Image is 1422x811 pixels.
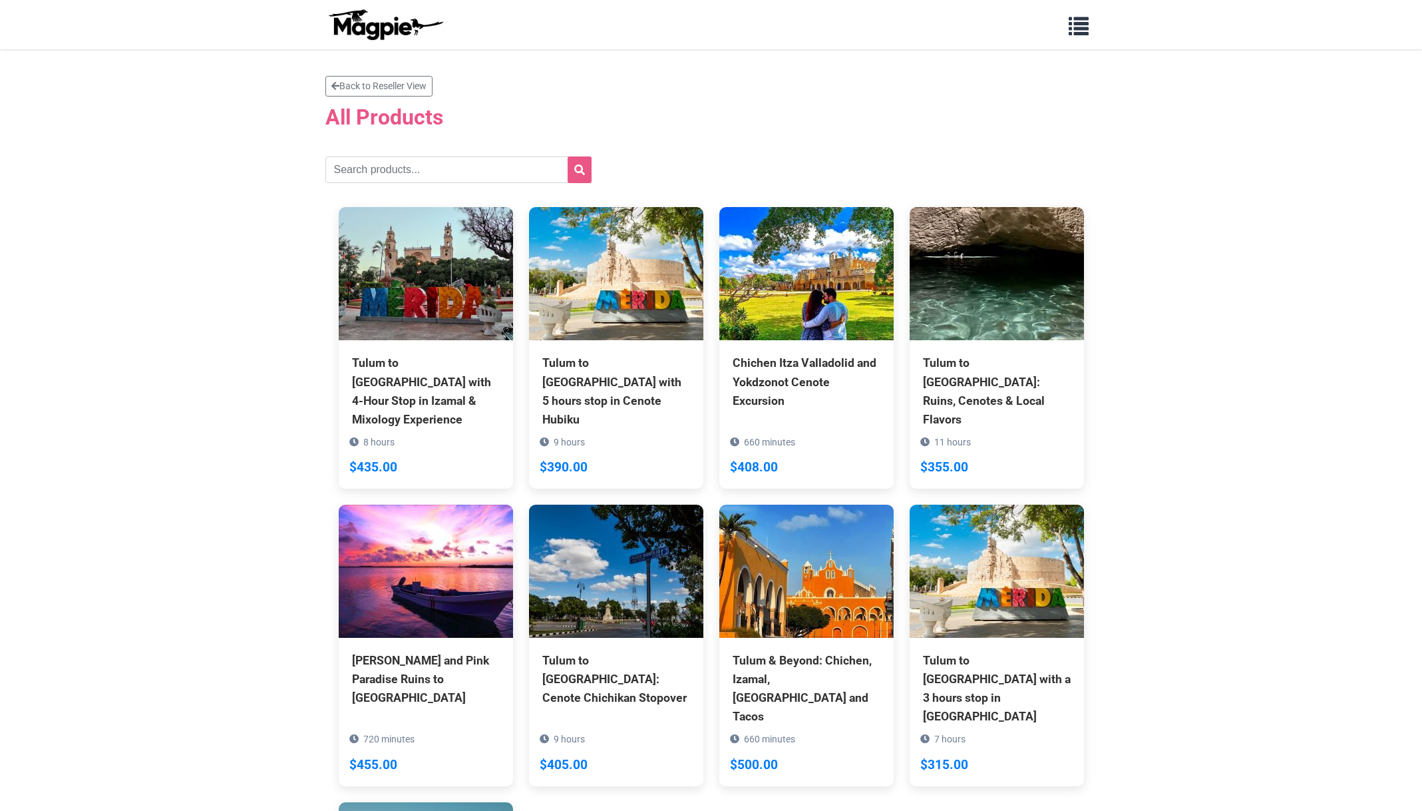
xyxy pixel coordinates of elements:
img: Ek Balam and Pink Paradise Ruins to Rainbow Lakes [339,505,513,638]
div: $435.00 [349,457,397,478]
div: $455.00 [349,755,397,776]
a: Back to Reseller View [325,76,433,97]
div: $390.00 [540,457,588,478]
a: Tulum to [GEOGRAPHIC_DATA]: Cenote Chichikan Stopover 9 hours $405.00 [529,505,703,767]
div: $405.00 [540,755,588,776]
span: 8 hours [363,437,395,447]
a: [PERSON_NAME] and Pink Paradise Ruins to [GEOGRAPHIC_DATA] 720 minutes $455.00 [339,505,513,767]
img: Tulum & Beyond: Chichen, Izamal, Valladolid and Tacos [719,505,894,638]
div: Tulum to [GEOGRAPHIC_DATA]: Cenote Chichikan Stopover [542,651,690,707]
a: Tulum & Beyond: Chichen, Izamal, [GEOGRAPHIC_DATA] and Tacos 660 minutes $500.00 [719,505,894,786]
span: 9 hours [554,437,585,447]
input: Search products... [325,156,592,183]
h2: All Products [325,105,1097,130]
a: Chichen Itza Valladolid and Yokdzonot Cenote Excursion 660 minutes $408.00 [719,207,894,469]
div: [PERSON_NAME] and Pink Paradise Ruins to [GEOGRAPHIC_DATA] [352,651,500,707]
span: 11 hours [934,437,971,447]
img: Tulum to Mérida with 4-Hour Stop in Izamal & Mixology Experience [339,207,513,340]
div: $355.00 [920,457,968,478]
img: logo-ab69f6fb50320c5b225c76a69d11143b.png [325,9,445,41]
a: Tulum to [GEOGRAPHIC_DATA] with a 3 hours stop in [GEOGRAPHIC_DATA] 7 hours $315.00 [910,505,1084,786]
img: Tulum to Mérida: Cenote Chichikan Stopover [529,505,703,638]
div: $408.00 [730,457,778,478]
div: $315.00 [920,755,968,776]
img: Tulum to Mérida with 5 hours stop in Cenote Hubiku [529,207,703,340]
img: Chichen Itza Valladolid and Yokdzonot Cenote Excursion [719,207,894,340]
div: Tulum to [GEOGRAPHIC_DATA]: Ruins, Cenotes & Local Flavors [923,354,1071,429]
img: Tulum to Mérida: Ruins, Cenotes & Local Flavors [910,207,1084,340]
span: 9 hours [554,734,585,744]
a: Tulum to [GEOGRAPHIC_DATA]: Ruins, Cenotes & Local Flavors 11 hours $355.00 [910,207,1084,489]
span: 720 minutes [363,734,415,744]
span: 7 hours [934,734,966,744]
div: Tulum to [GEOGRAPHIC_DATA] with 5 hours stop in Cenote Hubiku [542,354,690,429]
span: 660 minutes [744,437,795,447]
div: Chichen Itza Valladolid and Yokdzonot Cenote Excursion [733,354,880,409]
a: Tulum to [GEOGRAPHIC_DATA] with 4-Hour Stop in Izamal & Mixology Experience 8 hours $435.00 [339,207,513,489]
span: 660 minutes [744,734,795,744]
img: Tulum to Mérida with a 3 hours stop in Valladolid [910,505,1084,638]
div: Tulum to [GEOGRAPHIC_DATA] with 4-Hour Stop in Izamal & Mixology Experience [352,354,500,429]
div: Tulum & Beyond: Chichen, Izamal, [GEOGRAPHIC_DATA] and Tacos [733,651,880,726]
div: Tulum to [GEOGRAPHIC_DATA] with a 3 hours stop in [GEOGRAPHIC_DATA] [923,651,1071,726]
a: Tulum to [GEOGRAPHIC_DATA] with 5 hours stop in Cenote Hubiku 9 hours $390.00 [529,207,703,489]
div: $500.00 [730,755,778,776]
